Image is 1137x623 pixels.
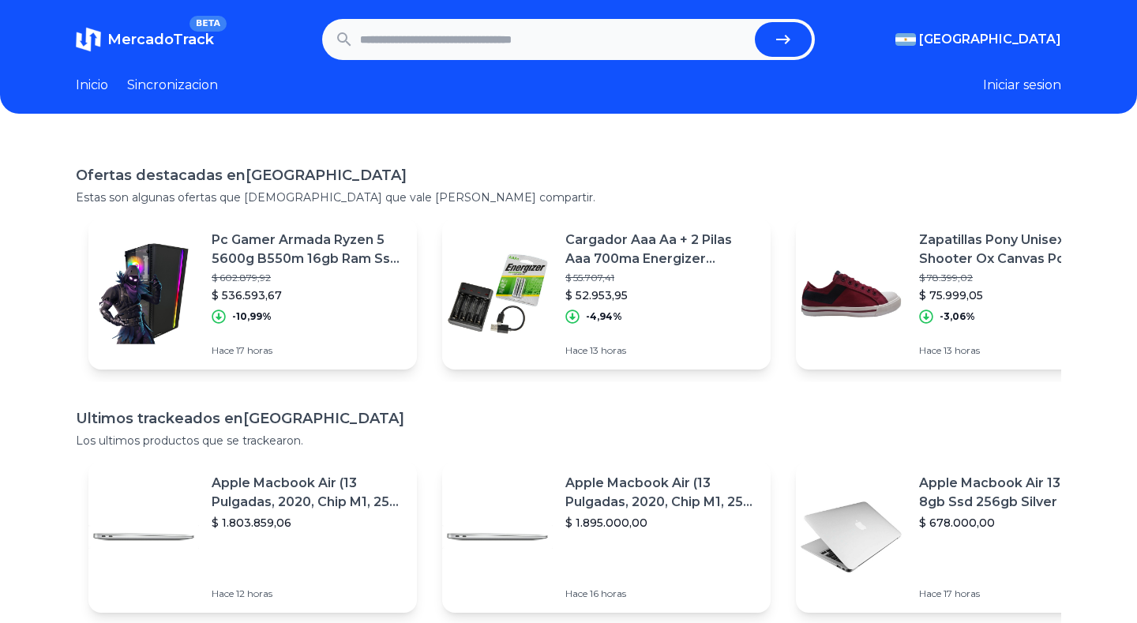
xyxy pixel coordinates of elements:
p: Apple Macbook Air (13 Pulgadas, 2020, Chip M1, 256 Gb De Ssd, 8 Gb De Ram) - Plata [212,474,404,512]
p: Hace 13 horas [565,344,758,357]
button: Iniciar sesion [983,76,1061,95]
p: Hace 13 horas [919,344,1112,357]
img: Featured image [442,482,553,592]
p: Pc Gamer Armada Ryzen 5 5600g B550m 16gb Ram Ssd 480gb [212,231,404,268]
a: Featured imageZapatillas Pony Unisex Shooter Ox Canvas Po100031 Cbo$ 78.399,02$ 75.999,05-3,06%Ha... [796,218,1124,370]
img: Featured image [442,238,553,349]
p: $ 75.999,05 [919,287,1112,303]
span: [GEOGRAPHIC_DATA] [919,30,1061,49]
p: Apple Macbook Air 13 Core I5 8gb Ssd 256gb Silver [919,474,1112,512]
img: Featured image [88,482,199,592]
p: Hace 17 horas [919,587,1112,600]
p: Apple Macbook Air (13 Pulgadas, 2020, Chip M1, 256 Gb De Ssd, 8 Gb De Ram) - Plata [565,474,758,512]
span: BETA [189,16,227,32]
img: Featured image [796,238,906,349]
a: Inicio [76,76,108,95]
p: $ 1.803.859,06 [212,515,404,531]
img: Featured image [796,482,906,592]
a: Featured imageApple Macbook Air (13 Pulgadas, 2020, Chip M1, 256 Gb De Ssd, 8 Gb De Ram) - Plata$... [442,461,771,613]
p: $ 78.399,02 [919,272,1112,284]
a: Featured imagePc Gamer Armada Ryzen 5 5600g B550m 16gb Ram Ssd 480gb$ 602.879,92$ 536.593,67-10,9... [88,218,417,370]
p: $ 52.953,95 [565,287,758,303]
a: Featured imageApple Macbook Air 13 Core I5 8gb Ssd 256gb Silver$ 678.000,00Hace 17 horas [796,461,1124,613]
h1: Ofertas destacadas en [GEOGRAPHIC_DATA] [76,164,1061,186]
p: Cargador Aaa Aa + 2 Pilas Aaa 700ma Energizer Recargabl Htec [565,231,758,268]
p: Hace 12 horas [212,587,404,600]
p: $ 678.000,00 [919,515,1112,531]
img: Featured image [88,238,199,349]
p: $ 55.707,41 [565,272,758,284]
p: Hace 17 horas [212,344,404,357]
p: -3,06% [940,310,975,323]
p: Estas son algunas ofertas que [DEMOGRAPHIC_DATA] que vale [PERSON_NAME] compartir. [76,190,1061,205]
p: $ 602.879,92 [212,272,404,284]
p: Los ultimos productos que se trackearon. [76,433,1061,448]
h1: Ultimos trackeados en [GEOGRAPHIC_DATA] [76,407,1061,430]
p: -10,99% [232,310,272,323]
a: Featured imageCargador Aaa Aa + 2 Pilas Aaa 700ma Energizer Recargabl Htec$ 55.707,41$ 52.953,95-... [442,218,771,370]
a: Sincronizacion [127,76,218,95]
a: Featured imageApple Macbook Air (13 Pulgadas, 2020, Chip M1, 256 Gb De Ssd, 8 Gb De Ram) - Plata$... [88,461,417,613]
p: Hace 16 horas [565,587,758,600]
a: MercadoTrackBETA [76,27,214,52]
p: -4,94% [586,310,622,323]
img: Argentina [895,33,916,46]
p: Zapatillas Pony Unisex Shooter Ox Canvas Po100031 Cbo [919,231,1112,268]
p: $ 1.895.000,00 [565,515,758,531]
p: $ 536.593,67 [212,287,404,303]
img: MercadoTrack [76,27,101,52]
span: MercadoTrack [107,31,214,48]
button: [GEOGRAPHIC_DATA] [895,30,1061,49]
